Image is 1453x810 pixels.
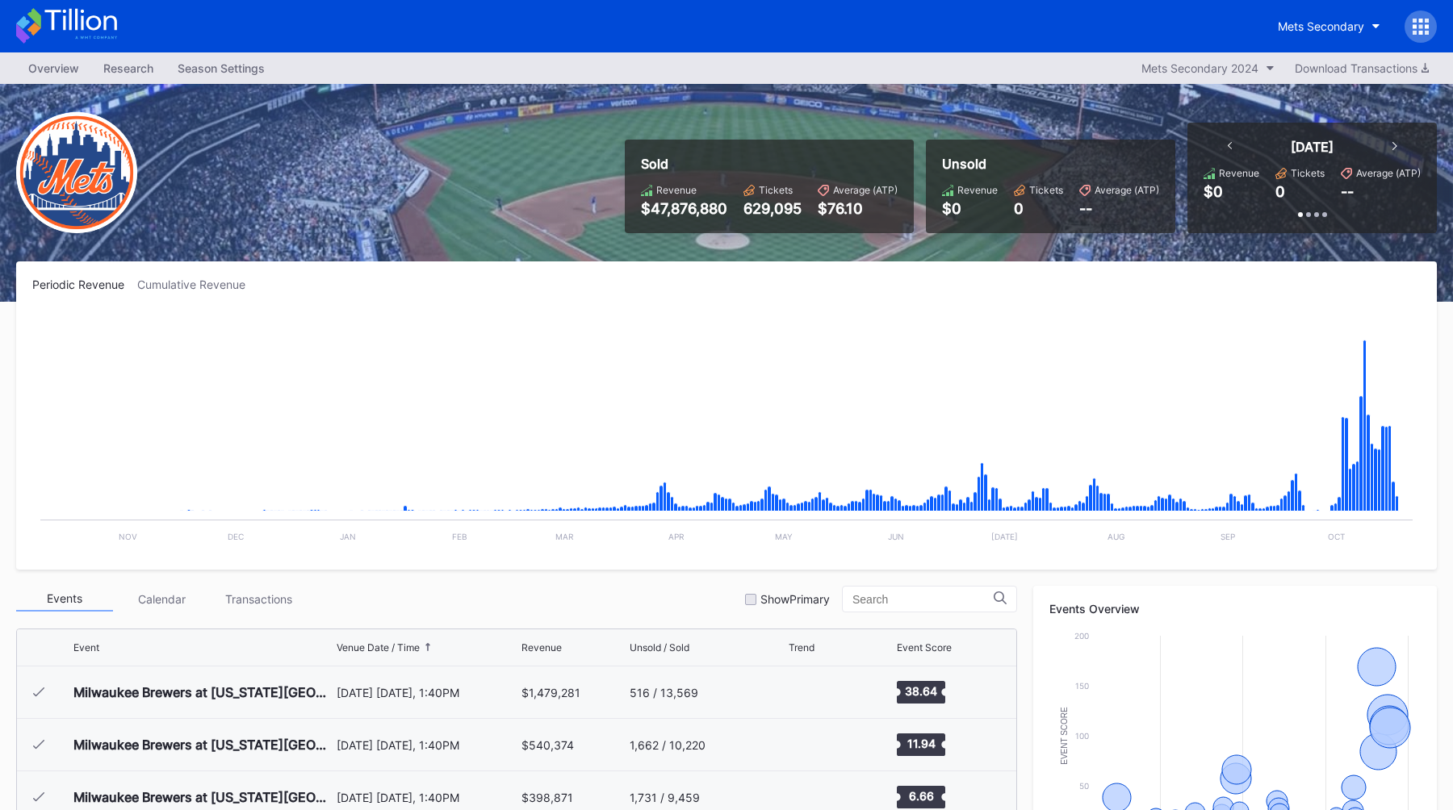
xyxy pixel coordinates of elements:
a: Research [91,56,165,80]
text: Mar [555,532,574,541]
text: Dec [228,532,244,541]
div: Tickets [1291,167,1325,179]
div: $398,871 [521,791,573,804]
div: [DATE] [1291,139,1334,155]
text: Jan [340,532,356,541]
text: [DATE] [991,532,1018,541]
div: Revenue [656,184,697,196]
text: 11.94 [907,737,935,750]
div: Calendar [113,587,210,612]
div: Mets Secondary [1278,19,1364,33]
div: Sold [641,156,898,172]
text: Apr [668,532,685,541]
img: New-York-Mets-Transparent.png [16,112,137,233]
div: Download Transactions [1295,61,1429,75]
div: 1,731 / 9,459 [630,791,700,804]
div: [DATE] [DATE], 1:40PM [337,686,518,699]
div: 629,095 [743,200,802,217]
text: Aug [1108,532,1124,541]
div: Transactions [210,587,307,612]
text: 50 [1079,781,1089,791]
div: Unsold [942,156,1159,172]
div: $540,374 [521,738,574,752]
div: [DATE] [DATE], 1:40PM [337,791,518,804]
text: 150 [1075,681,1089,691]
text: 100 [1075,731,1089,741]
a: Overview [16,56,91,80]
div: Milwaukee Brewers at [US_STATE][GEOGRAPHIC_DATA] [73,789,333,805]
div: Venue Date / Time [337,641,420,653]
button: Download Transactions [1287,57,1437,79]
div: Revenue [521,641,562,653]
text: May [775,532,793,541]
div: -- [1079,200,1159,217]
svg: Chart title [789,672,837,712]
text: Event Score [1060,707,1069,765]
div: $76.10 [818,200,898,217]
input: Search [852,593,994,606]
div: Tickets [759,184,793,196]
div: Events [16,587,113,612]
div: Mets Secondary 2024 [1141,61,1258,75]
text: 6.66 [908,789,933,803]
div: Periodic Revenue [32,278,137,291]
text: Sep [1221,532,1235,541]
div: Milwaukee Brewers at [US_STATE][GEOGRAPHIC_DATA] (Rescheduled from 3/28) (Opening Day) [73,684,333,700]
div: Average (ATP) [833,184,898,196]
div: $0 [1204,183,1223,200]
button: Mets Secondary 2024 [1133,57,1283,79]
div: Show Primary [760,592,830,606]
div: [DATE] [DATE], 1:40PM [337,738,518,752]
a: Season Settings [165,56,277,80]
div: -- [1341,183,1354,200]
div: Milwaukee Brewers at [US_STATE][GEOGRAPHIC_DATA] [73,737,333,753]
div: Events Overview [1049,602,1421,616]
div: $47,876,880 [641,200,727,217]
div: Cumulative Revenue [137,278,258,291]
div: Revenue [1219,167,1259,179]
div: $0 [942,200,998,217]
div: $1,479,281 [521,686,580,699]
div: Event Score [897,641,952,653]
text: 38.64 [905,684,937,698]
button: Mets Secondary [1266,11,1392,41]
text: 200 [1074,631,1089,641]
svg: Chart title [32,311,1421,553]
text: Oct [1328,532,1345,541]
div: Tickets [1029,184,1063,196]
text: Feb [452,532,467,541]
div: 1,662 / 10,220 [630,738,706,752]
svg: Chart title [789,724,837,765]
div: 0 [1014,200,1063,217]
div: Average (ATP) [1356,167,1421,179]
text: Nov [119,532,137,541]
div: Trend [789,641,814,653]
div: 516 / 13,569 [630,686,698,699]
div: Event [73,641,99,653]
div: 0 [1275,183,1285,200]
div: Revenue [957,184,998,196]
div: Unsold / Sold [630,641,689,653]
text: Jun [888,532,904,541]
div: Average (ATP) [1095,184,1159,196]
